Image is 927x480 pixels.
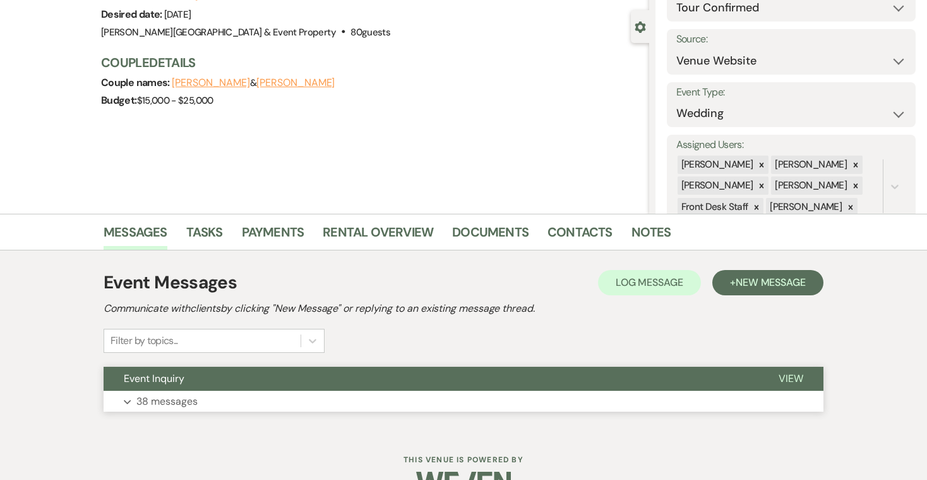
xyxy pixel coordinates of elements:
label: Source: [676,30,906,49]
button: Log Message [598,270,701,295]
div: [PERSON_NAME] [678,176,755,195]
a: Tasks [186,222,223,250]
div: [PERSON_NAME] [771,156,849,174]
span: [DATE] [164,8,191,21]
label: Assigned Users: [676,136,906,154]
div: [PERSON_NAME] [678,156,755,174]
a: Rental Overview [323,222,433,250]
span: $15,000 - $25,000 [137,94,213,107]
div: Filter by topics... [111,333,178,348]
h1: Event Messages [104,269,237,296]
span: Event Inquiry [124,372,184,385]
span: 80 guests [350,26,390,39]
p: 38 messages [136,393,198,410]
button: Event Inquiry [104,367,758,391]
button: +New Message [712,270,823,295]
span: Budget: [101,94,137,107]
h3: Couple Details [101,54,637,71]
a: Documents [452,222,529,250]
span: [PERSON_NAME][GEOGRAPHIC_DATA] & Event Property [101,26,336,39]
label: Event Type: [676,83,906,102]
a: Notes [631,222,671,250]
button: Close lead details [635,20,646,32]
span: Couple names: [101,76,172,89]
span: View [779,372,803,385]
div: [PERSON_NAME] [766,198,844,216]
span: & [172,77,335,89]
span: New Message [736,276,806,289]
div: [PERSON_NAME] [771,176,849,195]
button: View [758,367,823,391]
a: Payments [242,222,304,250]
a: Messages [104,222,167,250]
h2: Communicate with clients by clicking "New Message" or replying to an existing message thread. [104,301,823,316]
button: 38 messages [104,391,823,412]
button: [PERSON_NAME] [256,78,335,88]
div: Front Desk Staff [678,198,750,216]
span: Log Message [616,276,683,289]
span: Desired date: [101,8,164,21]
a: Contacts [547,222,613,250]
button: [PERSON_NAME] [172,78,250,88]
